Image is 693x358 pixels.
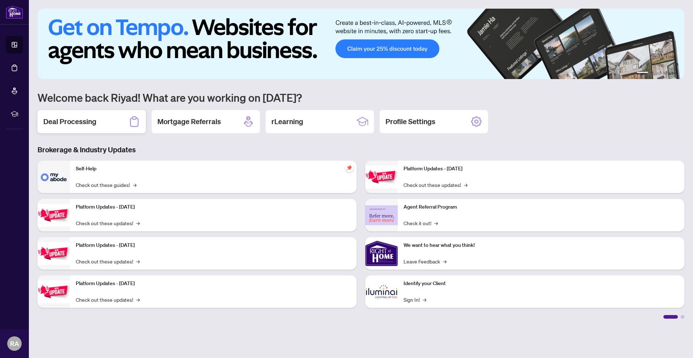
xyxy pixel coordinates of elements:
[674,72,677,75] button: 6
[76,203,351,211] p: Platform Updates - [DATE]
[38,204,70,227] img: Platform Updates - September 16, 2025
[651,72,654,75] button: 2
[38,91,684,104] h1: Welcome back Riyad! What are you working on [DATE]?
[271,117,303,127] h2: rLearning
[157,117,221,127] h2: Mortgage Referrals
[404,241,679,249] p: We want to hear what you think!
[404,257,446,265] a: Leave Feedback→
[423,296,426,304] span: →
[38,145,684,155] h3: Brokerage & Industry Updates
[637,72,648,75] button: 1
[43,117,96,127] h2: Deal Processing
[443,257,446,265] span: →
[136,219,140,227] span: →
[38,242,70,265] img: Platform Updates - July 21, 2025
[76,241,351,249] p: Platform Updates - [DATE]
[365,205,398,225] img: Agent Referral Program
[404,296,426,304] a: Sign In!→
[345,163,354,172] span: pushpin
[365,166,398,188] img: Platform Updates - June 23, 2025
[365,275,398,308] img: Identify your Client
[6,5,23,19] img: logo
[365,237,398,270] img: We want to hear what you think!
[76,280,351,288] p: Platform Updates - [DATE]
[404,280,679,288] p: Identify your Client
[404,203,679,211] p: Agent Referral Program
[76,219,140,227] a: Check out these updates!→
[76,165,351,173] p: Self-Help
[136,257,140,265] span: →
[434,219,438,227] span: →
[668,72,671,75] button: 5
[38,161,70,193] img: Self-Help
[38,280,70,303] img: Platform Updates - July 8, 2025
[133,181,136,189] span: →
[136,296,140,304] span: →
[663,72,666,75] button: 4
[404,165,679,173] p: Platform Updates - [DATE]
[10,339,19,349] span: RA
[464,181,467,189] span: →
[664,333,686,354] button: Open asap
[76,296,140,304] a: Check out these updates!→
[404,181,467,189] a: Check out these updates!→
[76,257,140,265] a: Check out these updates!→
[404,219,438,227] a: Check it out!→
[76,181,136,189] a: Check out these guides!→
[385,117,435,127] h2: Profile Settings
[38,9,684,79] img: Slide 0
[657,72,660,75] button: 3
